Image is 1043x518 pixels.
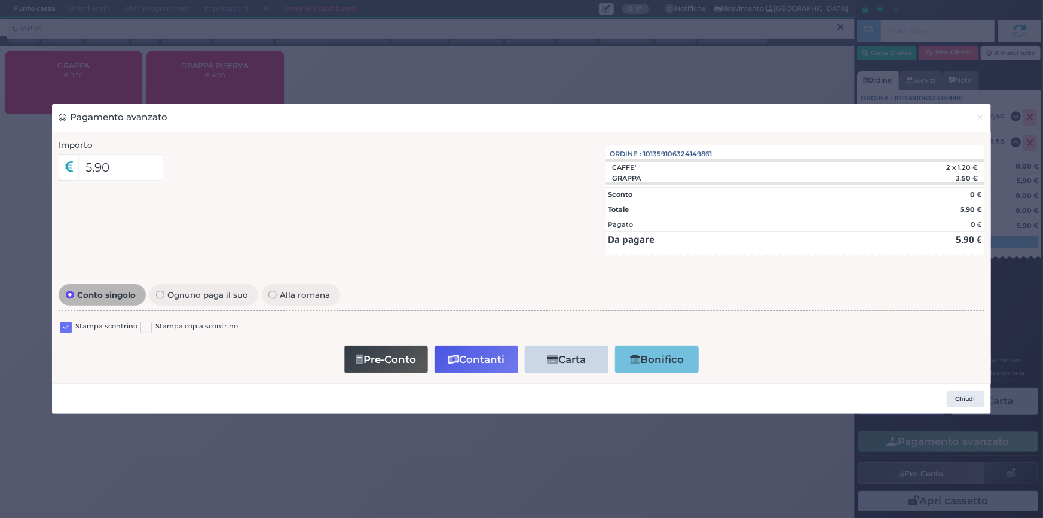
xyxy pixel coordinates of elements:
[608,220,633,230] div: Pagato
[78,154,164,181] input: Es. 30.99
[164,291,252,299] span: Ognuno paga il suo
[947,391,984,407] button: Chiudi
[606,163,643,172] div: CAFFE'
[608,190,632,199] strong: Sconto
[970,190,982,199] strong: 0 €
[977,111,984,124] span: ×
[344,346,428,373] button: Pre-Conto
[608,205,629,214] strong: Totale
[277,291,334,299] span: Alla romana
[75,321,137,333] label: Stampa scontrino
[889,163,984,172] div: 2 x 1.20 €
[956,233,982,245] strong: 5.90 €
[608,233,654,245] strong: Da pagare
[610,149,642,159] span: Ordine :
[971,220,982,230] div: 0 €
[155,321,238,333] label: Stampa copia scontrino
[59,111,167,124] h3: Pagamento avanzato
[644,149,712,159] span: 101359106324149861
[74,291,139,299] span: Conto singolo
[435,346,518,373] button: Contanti
[606,174,647,182] div: GRAPPA
[889,174,984,182] div: 3.50 €
[59,139,93,151] label: Importo
[525,346,608,373] button: Carta
[969,104,990,131] button: Chiudi
[960,205,982,214] strong: 5.90 €
[615,346,699,373] button: Bonifico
